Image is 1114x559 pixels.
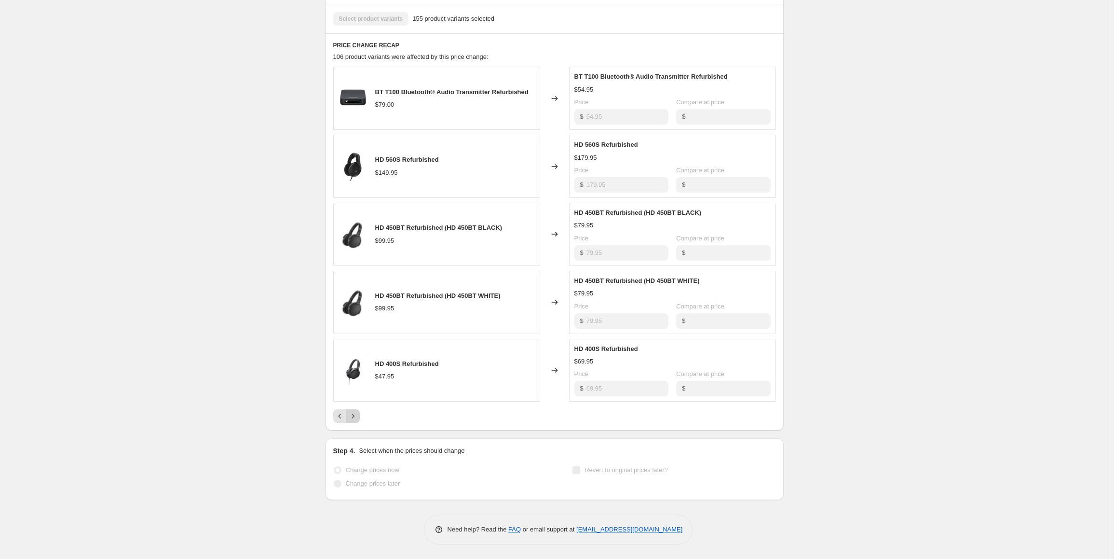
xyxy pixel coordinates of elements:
[574,289,594,298] div: $79.95
[676,98,724,106] span: Compare at price
[521,526,576,533] span: or email support at
[339,356,367,385] img: product_detail_x2_desktop_Sennheiser-Product-HD-400S-Black-Product-Image-1_0cd0645b-a2a3-407f-abe...
[339,84,367,113] img: product_detail_x2_desktop_sennheiser_bt100_t100_isofront_01_176ce3cc-9145-44ea-a49b-f374e12c528f_...
[574,303,589,310] span: Price
[333,42,776,49] h6: PRICE CHANGE RECAP
[375,236,394,246] div: $99.95
[574,141,638,148] span: HD 560S Refurbished
[574,209,702,216] span: HD 450BT Refurbished (HD 450BT BLACK)
[574,277,700,284] span: HD 450BT Refurbished (HD 450BT WHITE)
[375,224,503,231] span: HD 450BT Refurbished (HD 450BT BLACK)
[574,345,638,352] span: HD 400S Refurbished
[375,372,394,381] div: $47.95
[346,409,360,423] button: Next
[359,446,464,456] p: Select when the prices should change
[346,466,399,474] span: Change prices now
[574,73,728,80] span: BT T100 Bluetooth® Audio Transmitter Refurbished
[375,360,439,367] span: HD 400S Refurbished
[375,156,439,163] span: HD 560S Refurbished
[333,409,347,423] button: Previous
[682,181,685,188] span: $
[580,385,584,392] span: $
[574,98,589,106] span: Price
[682,249,685,256] span: $
[333,446,355,456] h2: Step 4.
[676,167,724,174] span: Compare at price
[580,181,584,188] span: $
[339,152,367,181] img: product_detail_x2_desktop_HD_560S_sennheiser_01_d27aa8d1-8201-4ce1-bc9b-e400f490c610_80x.jpg
[574,235,589,242] span: Price
[412,14,494,24] span: 155 product variants selected
[508,526,521,533] a: FAQ
[333,409,360,423] nav: Pagination
[682,113,685,120] span: $
[580,249,584,256] span: $
[676,303,724,310] span: Compare at price
[339,220,367,249] img: x1_desktop_HD_450BT_Black_Sennheiser_01_3306d83a-262a-46d1-bfb6-bb781f0deffd_80x.jpg
[375,292,501,299] span: HD 450BT Refurbished (HD 450BT WHITE)
[574,221,594,230] div: $79.95
[375,100,394,110] div: $79.00
[676,370,724,377] span: Compare at price
[375,168,398,178] div: $149.95
[580,317,584,324] span: $
[574,370,589,377] span: Price
[574,85,594,95] div: $54.95
[375,88,529,96] span: BT T100 Bluetooth® Audio Transmitter Refurbished
[682,317,685,324] span: $
[375,304,394,313] div: $99.95
[576,526,682,533] a: [EMAIL_ADDRESS][DOMAIN_NAME]
[574,153,597,163] div: $179.95
[584,466,668,474] span: Revert to original prices later?
[448,526,509,533] span: Need help? Read the
[333,53,489,60] span: 106 product variants were affected by this price change:
[574,167,589,174] span: Price
[682,385,685,392] span: $
[676,235,724,242] span: Compare at price
[339,288,367,317] img: x1_desktop_HD_450BT_Black_Sennheiser_01_3306d83a-262a-46d1-bfb6-bb781f0deffd_80x.jpg
[574,357,594,366] div: $69.95
[346,480,400,487] span: Change prices later
[580,113,584,120] span: $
